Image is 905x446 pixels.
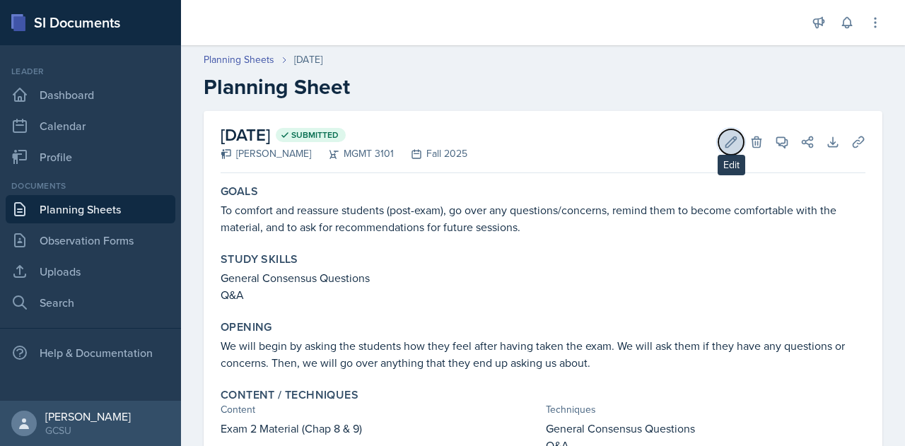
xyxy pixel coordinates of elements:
[6,226,175,254] a: Observation Forms
[221,146,311,161] div: [PERSON_NAME]
[45,423,131,438] div: GCSU
[221,269,865,286] p: General Consensus Questions
[294,52,322,67] div: [DATE]
[221,402,540,417] div: Content
[6,143,175,171] a: Profile
[221,122,467,148] h2: [DATE]
[221,320,272,334] label: Opening
[6,195,175,223] a: Planning Sheets
[221,184,258,199] label: Goals
[6,339,175,367] div: Help & Documentation
[221,337,865,371] p: We will begin by asking the students how they feel after having taken the exam. We will ask them ...
[221,286,865,303] p: Q&A
[6,112,175,140] a: Calendar
[291,129,339,141] span: Submitted
[221,388,358,402] label: Content / Techniques
[6,288,175,317] a: Search
[6,81,175,109] a: Dashboard
[6,180,175,192] div: Documents
[546,402,865,417] div: Techniques
[45,409,131,423] div: [PERSON_NAME]
[394,146,467,161] div: Fall 2025
[221,201,865,235] p: To comfort and reassure students (post-exam), go over any questions/concerns, remind them to beco...
[718,129,744,155] button: Edit
[6,65,175,78] div: Leader
[311,146,394,161] div: MGMT 3101
[6,257,175,286] a: Uploads
[221,420,540,437] p: Exam 2 Material (Chap 8 & 9)
[221,252,298,266] label: Study Skills
[204,52,274,67] a: Planning Sheets
[546,420,865,437] p: General Consensus Questions
[204,74,882,100] h2: Planning Sheet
